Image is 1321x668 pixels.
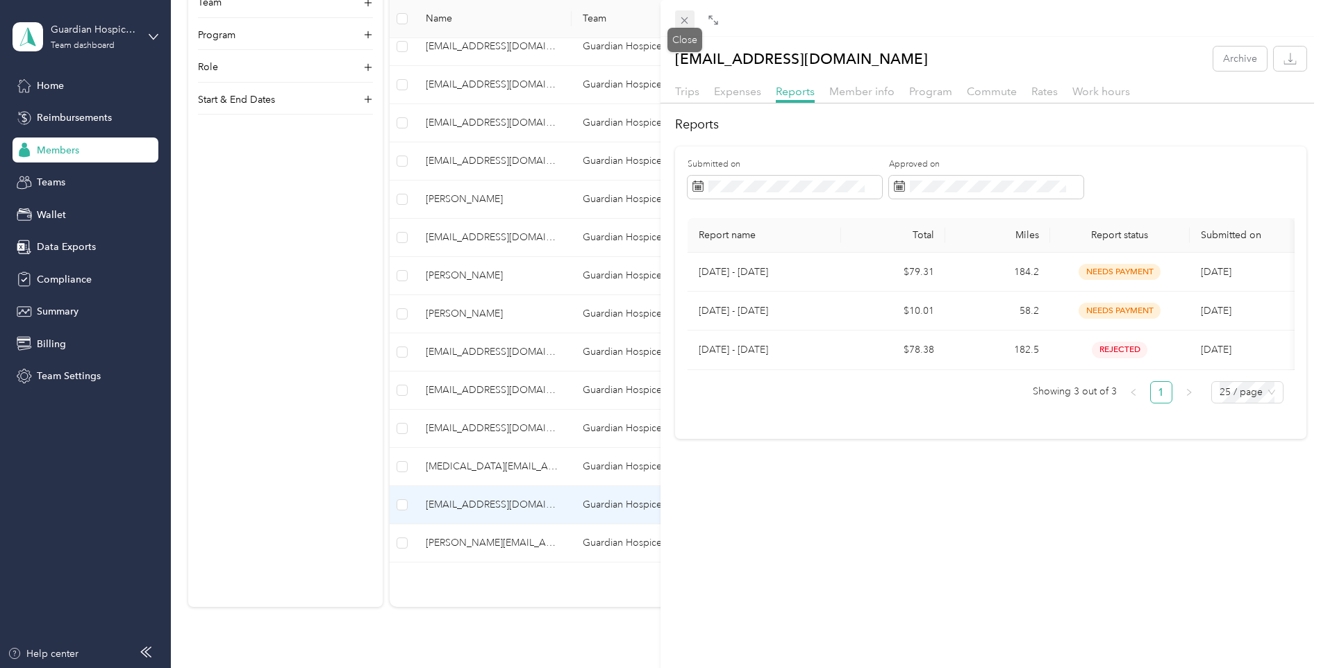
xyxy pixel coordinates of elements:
[945,253,1050,292] td: 184.2
[1031,85,1058,98] span: Rates
[699,303,830,319] p: [DATE] - [DATE]
[841,292,946,331] td: $10.01
[1150,381,1172,403] li: 1
[1079,303,1161,319] span: needs payment
[1190,218,1295,253] th: Submitted on
[945,292,1050,331] td: 58.2
[1201,305,1231,317] span: [DATE]
[829,85,895,98] span: Member info
[699,265,830,280] p: [DATE] - [DATE]
[909,85,952,98] span: Program
[1151,382,1172,403] a: 1
[852,229,935,241] div: Total
[688,158,882,171] label: Submitted on
[1129,388,1138,396] span: left
[967,85,1017,98] span: Commute
[889,158,1083,171] label: Approved on
[1033,381,1117,402] span: Showing 3 out of 3
[1061,229,1179,241] span: Report status
[688,218,841,253] th: Report name
[1178,381,1200,403] button: right
[667,28,702,52] div: Close
[841,331,946,369] td: $78.38
[675,85,699,98] span: Trips
[956,229,1039,241] div: Miles
[675,47,928,71] p: [EMAIL_ADDRESS][DOMAIN_NAME]
[841,253,946,292] td: $79.31
[1072,85,1130,98] span: Work hours
[776,85,815,98] span: Reports
[1122,381,1145,403] button: left
[1201,266,1231,278] span: [DATE]
[1079,264,1161,280] span: needs payment
[1243,590,1321,668] iframe: Everlance-gr Chat Button Frame
[1122,381,1145,403] li: Previous Page
[1178,381,1200,403] li: Next Page
[675,115,1306,134] h2: Reports
[1211,381,1283,403] div: Page Size
[1220,382,1275,403] span: 25 / page
[699,342,830,358] p: [DATE] - [DATE]
[1213,47,1267,71] button: Archive
[714,85,761,98] span: Expenses
[1185,388,1193,396] span: right
[945,331,1050,369] td: 182.5
[1092,342,1147,358] span: rejected
[1201,344,1231,356] span: [DATE]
